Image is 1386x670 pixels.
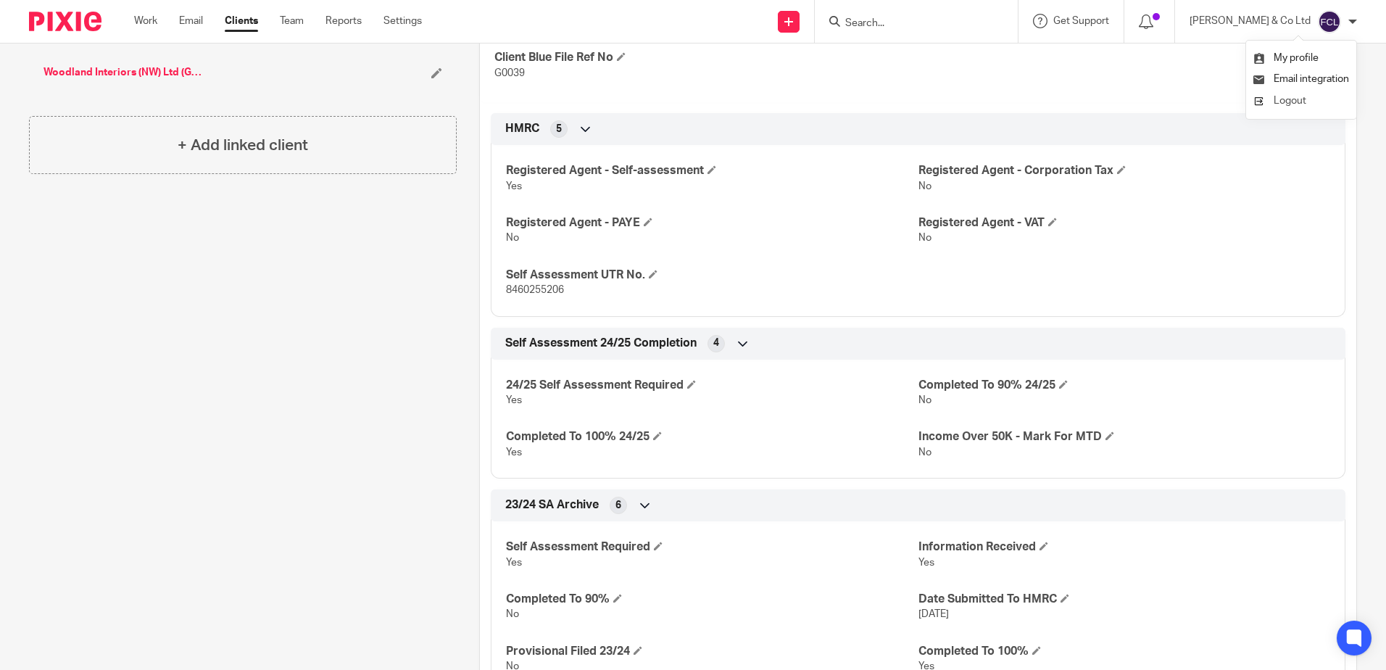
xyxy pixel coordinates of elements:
[29,12,101,31] img: Pixie
[506,558,522,568] span: Yes
[1253,74,1349,84] a: Email integration
[505,497,599,513] span: 23/24 SA Archive
[918,539,1330,555] h4: Information Received
[178,134,308,157] h4: + Add linked client
[506,644,918,659] h4: Provisional Filed 23/24
[506,539,918,555] h4: Self Assessment Required
[1053,16,1109,26] span: Get Support
[506,268,918,283] h4: Self Assessment UTR No.
[918,558,934,568] span: Yes
[506,163,918,178] h4: Registered Agent - Self-assessment
[225,14,258,28] a: Clients
[505,336,697,351] span: Self Assessment 24/25 Completion
[506,181,522,191] span: Yes
[505,121,539,136] span: HMRC
[556,122,562,136] span: 5
[918,215,1330,231] h4: Registered Agent - VAT
[1253,53,1319,63] a: My profile
[280,14,304,28] a: Team
[1274,53,1319,63] span: My profile
[179,14,203,28] a: Email
[134,14,157,28] a: Work
[494,68,525,78] span: G0039
[918,644,1330,659] h4: Completed To 100%
[918,181,931,191] span: No
[615,498,621,513] span: 6
[918,233,931,243] span: No
[1318,10,1341,33] img: svg%3E
[506,429,918,444] h4: Completed To 100% 24/25
[506,447,522,458] span: Yes
[325,14,362,28] a: Reports
[506,233,519,243] span: No
[918,592,1330,607] h4: Date Submitted To HMRC
[506,609,519,619] span: No
[844,17,974,30] input: Search
[918,395,931,405] span: No
[918,447,931,458] span: No
[383,14,422,28] a: Settings
[506,215,918,231] h4: Registered Agent - PAYE
[1274,74,1349,84] span: Email integration
[918,609,949,619] span: [DATE]
[506,378,918,393] h4: 24/25 Self Assessment Required
[43,65,203,80] a: Woodland Interiors (NW) Ltd (G0039)
[918,163,1330,178] h4: Registered Agent - Corporation Tax
[713,336,719,350] span: 4
[918,378,1330,393] h4: Completed To 90% 24/25
[506,395,522,405] span: Yes
[506,592,918,607] h4: Completed To 90%
[1190,14,1311,28] p: [PERSON_NAME] & Co Ltd
[494,50,918,65] h4: Client Blue File Ref No
[918,429,1330,444] h4: Income Over 50K - Mark For MTD
[1253,91,1349,112] a: Logout
[506,285,564,295] span: 8460255206
[1274,96,1306,106] span: Logout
